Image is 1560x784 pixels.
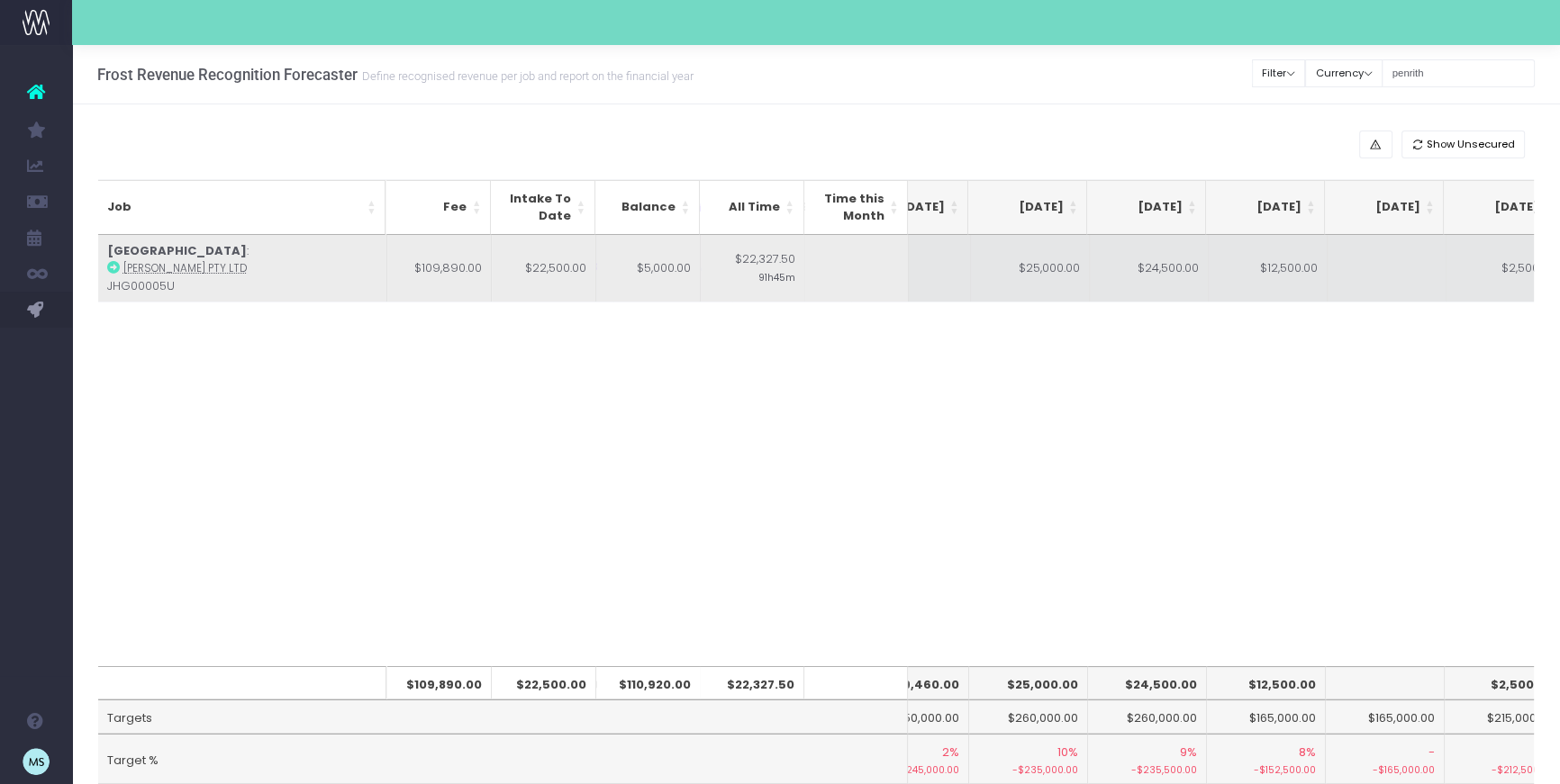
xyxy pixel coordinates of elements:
[387,235,492,302] td: $109,890.00
[1454,761,1554,778] small: -$212,500.00
[107,242,247,259] strong: [GEOGRAPHIC_DATA]
[1216,761,1316,778] small: -$152,500.00
[969,699,1088,734] td: $260,000.00
[1206,180,1325,235] th: Dec 25: activate to sort column ascending
[1090,235,1209,302] td: $24,500.00
[1087,180,1206,235] th: Nov 25: activate to sort column ascending
[595,235,700,302] td: $5,000.00
[700,235,804,302] td: $22,327.50
[850,699,969,734] td: $250,000.00
[1209,235,1328,302] td: $12,500.00
[1299,743,1316,761] span: 8%
[700,180,804,235] th: All Time: activate to sort column ascending
[700,666,804,700] th: $22,327.50
[978,761,1078,778] small: -$235,000.00
[1427,137,1515,152] span: Show Unsecured
[1325,180,1444,235] th: Jan 26: activate to sort column ascending
[1401,131,1526,158] button: Show Unsecured
[123,261,247,275] abbr: John Holland Pty Ltd
[98,734,909,784] td: Target %
[98,180,386,235] th: Job: activate to sort column ascending
[1057,743,1078,761] span: 10%
[595,666,700,700] th: $110,920.00
[969,666,1088,700] th: $25,000.00
[1305,59,1383,87] button: Currency
[98,235,387,302] td: : JHG00005U
[1428,743,1435,761] span: -
[1088,699,1207,734] td: $260,000.00
[850,666,969,700] th: $19,460.00
[849,180,968,235] th: Sep 25: activate to sort column ascending
[386,666,491,700] th: $109,890.00
[859,761,959,778] small: -$245,000.00
[1335,761,1435,778] small: -$165,000.00
[971,235,1090,302] td: $25,000.00
[491,235,595,302] td: $22,500.00
[595,180,700,235] th: Balance: activate to sort column ascending
[757,268,794,284] small: 91h45m
[1207,666,1326,700] th: $12,500.00
[1097,761,1197,778] small: -$235,500.00
[358,66,694,84] small: Define recognised revenue per job and report on the financial year
[1326,699,1445,734] td: $165,000.00
[968,180,1087,235] th: Oct 25: activate to sort column ascending
[23,748,50,775] img: images/default_profile_image.png
[1382,59,1535,87] input: Search...
[98,699,909,734] td: Targets
[804,180,909,235] th: Time this Month: activate to sort column ascending
[1207,699,1326,734] td: $165,000.00
[1088,666,1207,700] th: $24,500.00
[491,666,595,700] th: $22,500.00
[1180,743,1197,761] span: 9%
[97,66,694,84] h3: Frost Revenue Recognition Forecaster
[386,180,491,235] th: Fee: activate to sort column ascending
[1252,59,1306,87] button: Filter
[491,180,595,235] th: Intake To Date: activate to sort column ascending
[942,743,959,761] span: 2%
